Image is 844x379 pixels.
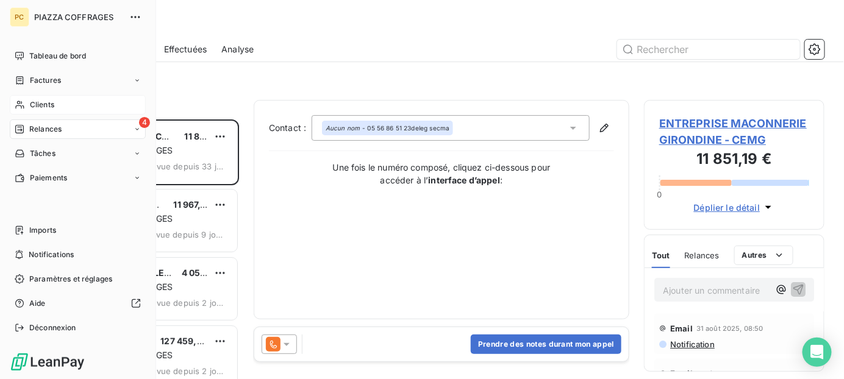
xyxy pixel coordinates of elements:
span: Relances [29,124,62,135]
span: Paiements [30,172,67,183]
div: PC [10,7,29,27]
span: 1 août 2025, 08:50 [696,370,759,377]
span: ROC ROCHEFOLLE CONSTRUCTION [86,267,237,278]
span: ENTREPRISE MACONNERIE GIRONDINE [86,131,253,141]
span: prévue depuis 9 jours [143,230,227,239]
span: Aide [29,298,46,309]
span: Effectuées [164,43,207,55]
p: Une fois le numéro composé, cliquez ci-dessous pour accéder à l’ : [320,161,563,186]
span: Tableau de bord [29,51,86,62]
strong: interface d’appel [429,175,501,185]
span: Déplier le détail [694,201,760,214]
button: Prendre des notes durant mon appel [471,335,621,354]
span: Tâches [30,148,55,159]
span: Factures [30,75,61,86]
span: Tout [652,250,670,260]
span: prévue depuis 2 jours [143,366,227,376]
a: Aide [10,294,146,313]
span: Email [670,369,693,378]
button: Autres [734,246,793,265]
span: Analyse [221,43,254,55]
div: Open Intercom Messenger [803,338,832,367]
img: Logo LeanPay [10,352,85,372]
span: Paramètres et réglages [29,274,112,285]
label: Contact : [269,122,312,134]
span: 31 août 2025, 08:50 [696,325,764,332]
span: prévue depuis 33 jours [143,161,227,171]
button: Déplier le détail [690,200,779,214]
span: ENTREPRISE MACONNERIE GIRONDINE - CEMG [659,115,809,148]
span: Notification [669,339,715,349]
span: PIAZZA COFFRAGES [34,12,122,22]
input: Rechercher [617,40,800,59]
span: 127 459,90 € [160,336,216,346]
div: - 05 56 86 51 23deleg secma [326,124,449,132]
span: 4 053,54 € [182,267,229,278]
span: Email [670,324,693,333]
em: Aucun nom [326,124,360,132]
span: 0 [657,189,662,199]
span: Imports [29,225,56,236]
span: Relances [685,250,720,260]
span: 11 967,12 € [173,199,218,210]
h3: 11 851,19 € [659,148,809,172]
span: Déconnexion [29,322,76,333]
span: Clients [30,99,54,110]
span: 4 [139,117,150,128]
span: Notifications [29,249,74,260]
span: 11 851,19 € [184,131,229,141]
span: prévue depuis 2 jours [143,298,227,308]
